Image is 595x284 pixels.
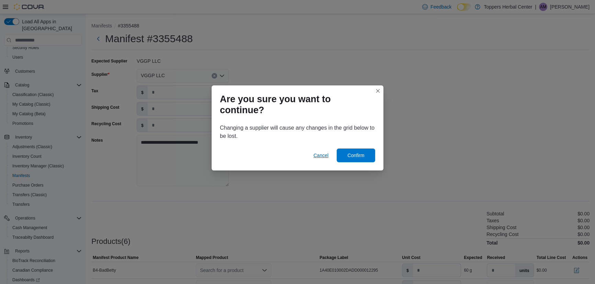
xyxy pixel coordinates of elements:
span: Cancel [313,152,328,159]
p: Changing a supplier will cause any changes in the grid below to be lost. [220,124,375,140]
button: Cancel [311,149,331,162]
button: Confirm [337,149,375,162]
button: Closes this modal window [374,87,382,95]
span: Confirm [347,152,364,159]
h1: Are you sure you want to continue? [220,94,370,116]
